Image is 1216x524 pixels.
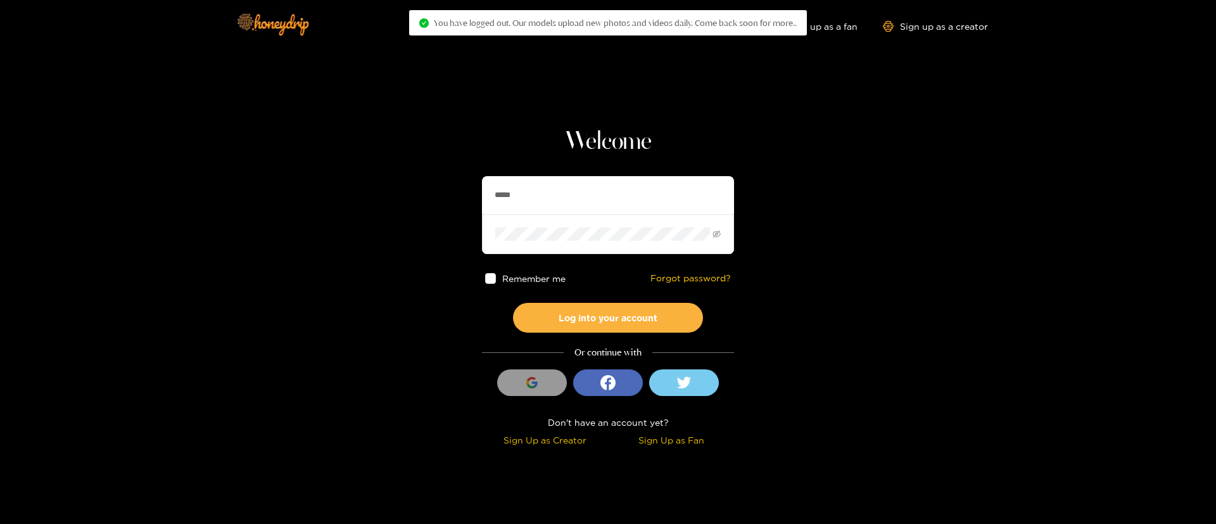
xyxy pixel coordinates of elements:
h1: Welcome [482,127,734,157]
div: Sign Up as Fan [611,433,731,447]
span: Remember me [502,274,566,283]
a: Sign up as a fan [771,21,858,32]
a: Sign up as a creator [883,21,988,32]
span: eye-invisible [712,230,721,238]
button: Log into your account [513,303,703,333]
div: Don't have an account yet? [482,415,734,430]
a: Forgot password? [650,273,731,284]
span: check-circle [419,18,429,28]
span: You have logged out. Our models upload new photos and videos daily. Come back soon for more.. [434,18,797,28]
div: Sign Up as Creator [485,433,605,447]
div: Or continue with [482,345,734,360]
